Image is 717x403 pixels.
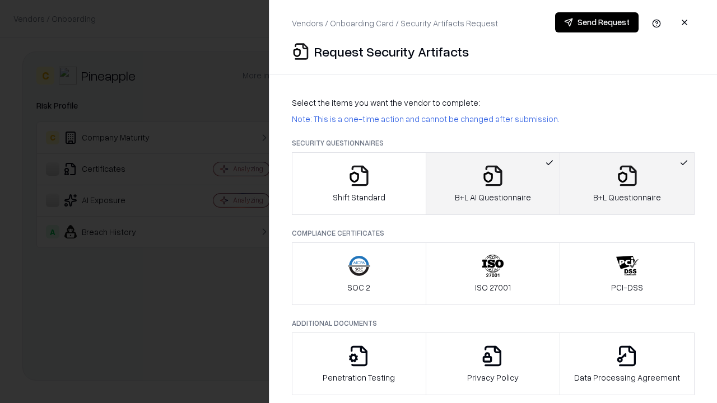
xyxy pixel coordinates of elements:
button: Shift Standard [292,152,426,215]
p: Request Security Artifacts [314,43,469,60]
p: Select the items you want the vendor to complete: [292,97,695,109]
button: B+L Questionnaire [560,152,695,215]
p: Security Questionnaires [292,138,695,148]
button: Penetration Testing [292,332,426,395]
button: Data Processing Agreement [560,332,695,395]
p: Privacy Policy [467,372,519,383]
p: ISO 27001 [475,282,511,293]
p: Note: This is a one-time action and cannot be changed after submission. [292,113,695,125]
p: SOC 2 [347,282,370,293]
button: Privacy Policy [426,332,561,395]
p: Compliance Certificates [292,228,695,238]
p: Data Processing Agreement [574,372,680,383]
button: PCI-DSS [560,242,695,305]
button: ISO 27001 [426,242,561,305]
button: Send Request [555,12,639,32]
p: Additional Documents [292,318,695,328]
p: Vendors / Onboarding Card / Security Artifacts Request [292,17,498,29]
p: Shift Standard [333,191,385,203]
button: B+L AI Questionnaire [426,152,561,215]
p: B+L AI Questionnaire [455,191,531,203]
button: SOC 2 [292,242,426,305]
p: PCI-DSS [611,282,643,293]
p: Penetration Testing [323,372,395,383]
p: B+L Questionnaire [593,191,661,203]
